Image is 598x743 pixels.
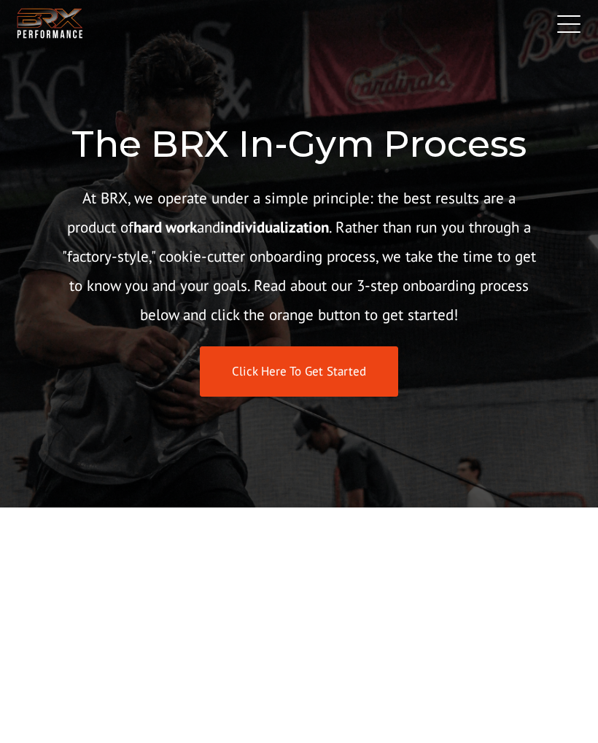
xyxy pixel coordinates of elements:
span: The BRX In-Gym Process [71,122,527,166]
span: At BRX, we operate under a simple principle: the best results are a product of and . Rather than ... [62,188,536,324]
img: BRX Transparent Logo-2 [15,5,85,41]
strong: hard work [133,217,197,237]
strong: individualization [220,217,329,237]
a: Click Here To Get Started [200,346,398,397]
